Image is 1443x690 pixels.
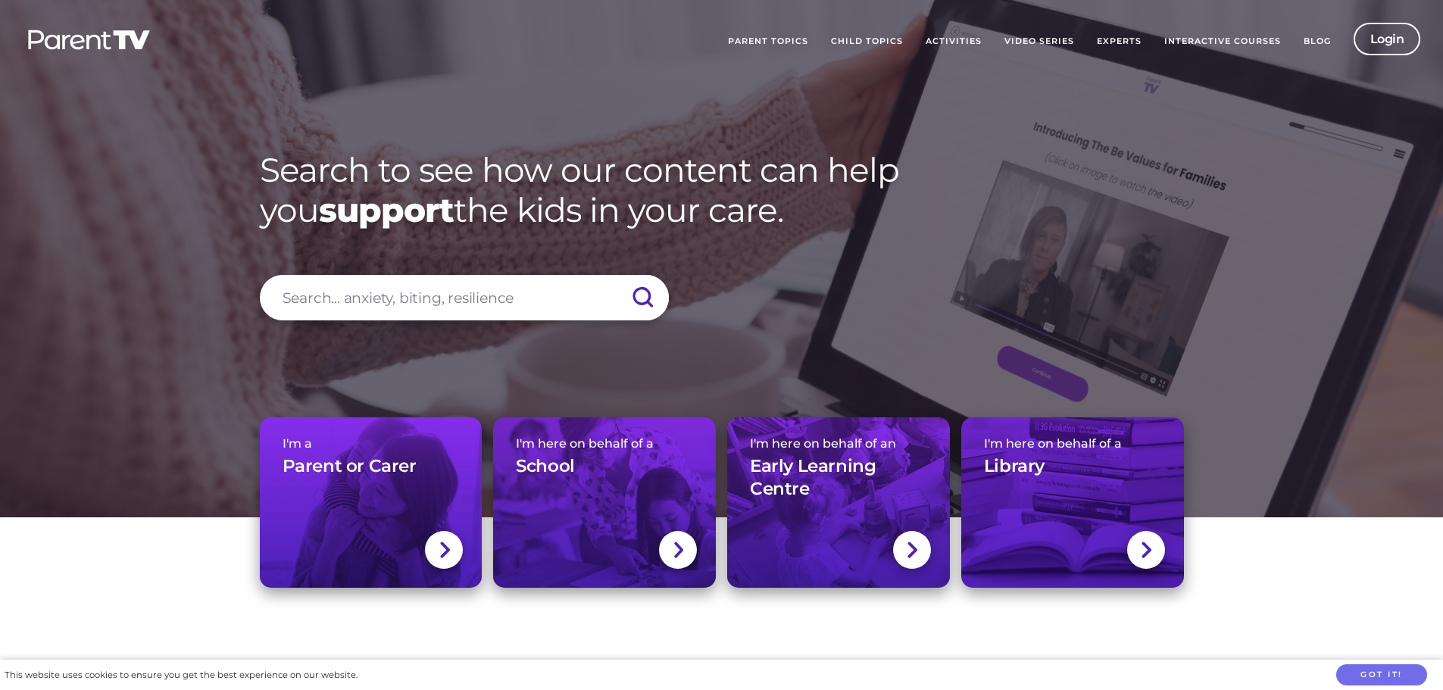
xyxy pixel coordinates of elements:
h1: Search to see how our content can help you the kids in your care. [260,150,1184,230]
span: I'm here on behalf of a [516,436,693,451]
h3: Library [984,455,1045,478]
div: This website uses cookies to ensure you get the best experience on our website. [5,667,358,683]
a: I'm aParent or Carer [260,417,483,588]
input: Submit [616,275,669,320]
h3: Early Learning Centre [750,455,927,501]
img: svg+xml;base64,PHN2ZyBlbmFibGUtYmFja2dyb3VuZD0ibmV3IDAgMCAxNC44IDI1LjciIHZpZXdCb3g9IjAgMCAxNC44ID... [673,540,684,560]
a: Blog [1292,23,1342,61]
a: I'm here on behalf of aSchool [493,417,716,588]
a: Video Series [993,23,1085,61]
a: Child Topics [820,23,914,61]
strong: support [319,189,454,230]
img: parenttv-logo-white.4c85aaf.svg [27,29,151,51]
a: I'm here on behalf of anEarly Learning Centre [727,417,950,588]
span: I'm here on behalf of a [984,436,1161,451]
img: svg+xml;base64,PHN2ZyBlbmFibGUtYmFja2dyb3VuZD0ibmV3IDAgMCAxNC44IDI1LjciIHZpZXdCb3g9IjAgMCAxNC44ID... [1140,540,1151,560]
a: Parent Topics [717,23,820,61]
span: I'm a [283,436,460,451]
span: I'm here on behalf of an [750,436,927,451]
a: I'm here on behalf of aLibrary [961,417,1184,588]
button: Got it! [1336,664,1427,686]
a: Login [1354,23,1421,55]
h3: School [516,455,575,478]
a: Experts [1085,23,1153,61]
a: Activities [914,23,993,61]
h3: Parent or Carer [283,455,417,478]
img: svg+xml;base64,PHN2ZyBlbmFibGUtYmFja2dyb3VuZD0ibmV3IDAgMCAxNC44IDI1LjciIHZpZXdCb3g9IjAgMCAxNC44ID... [439,540,450,560]
a: Interactive Courses [1153,23,1292,61]
input: Search... anxiety, biting, resilience [260,275,669,320]
img: svg+xml;base64,PHN2ZyBlbmFibGUtYmFja2dyb3VuZD0ibmV3IDAgMCAxNC44IDI1LjciIHZpZXdCb3g9IjAgMCAxNC44ID... [906,540,917,560]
